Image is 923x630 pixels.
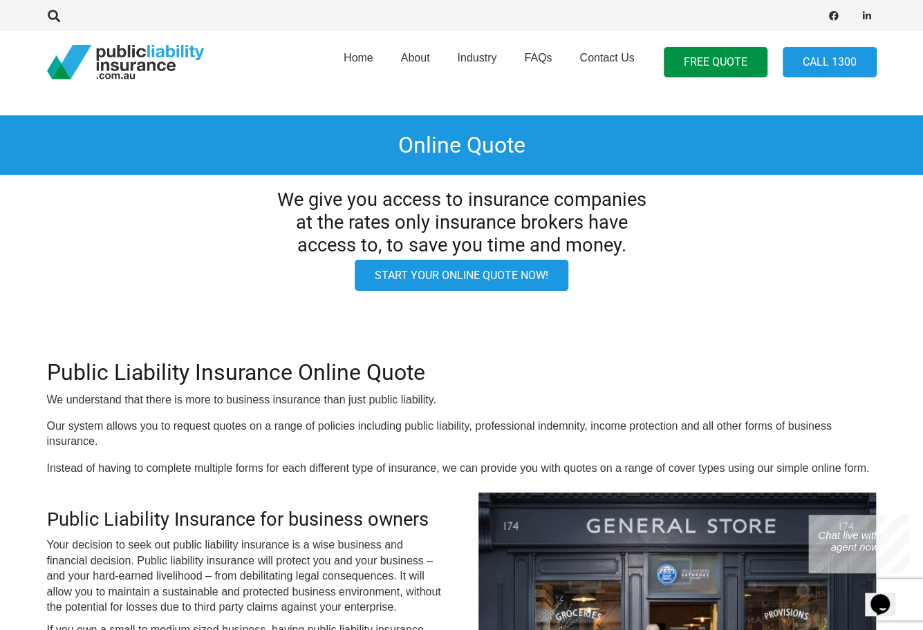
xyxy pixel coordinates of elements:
p: We understand that there is more to business insurance than just public liability. [47,392,877,408]
a: Call 1300 [783,47,877,78]
span: FAQs [524,52,552,64]
a: About [387,27,444,97]
iframe: chat widget [808,515,909,573]
span: Home [344,52,373,64]
p: Our system allows you to request quotes on a range of policies including public liability, profes... [47,419,877,450]
span: About [401,52,430,64]
h2: Public Liability Insurance Online Quote [47,359,877,385]
a: Search [41,10,68,22]
a: Industry [443,27,510,97]
a: Home [330,27,387,97]
iframe: chat widget [865,575,909,616]
h3: Public Liability Insurance for business owners [47,508,445,531]
a: Facebook [824,6,843,26]
p: Instead of having to complete multiple forms for each different type of insurance, we can provide... [47,461,877,476]
a: LinkedIn [857,6,877,26]
span: Industry [457,52,496,64]
a: Start your online quote now! [355,260,568,291]
h3: We give you access to insurance companies at the rates only insurance brokers have access to, to ... [277,189,646,256]
a: FAQs [510,27,566,97]
a: Contact Us [566,27,648,97]
span: Your decision to seek out public liability insurance is a wise business and financial decision. P... [47,539,441,613]
a: FREE QUOTE [664,47,767,78]
span: Contact Us [579,52,634,64]
a: pli_logotransparent [47,45,204,79]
